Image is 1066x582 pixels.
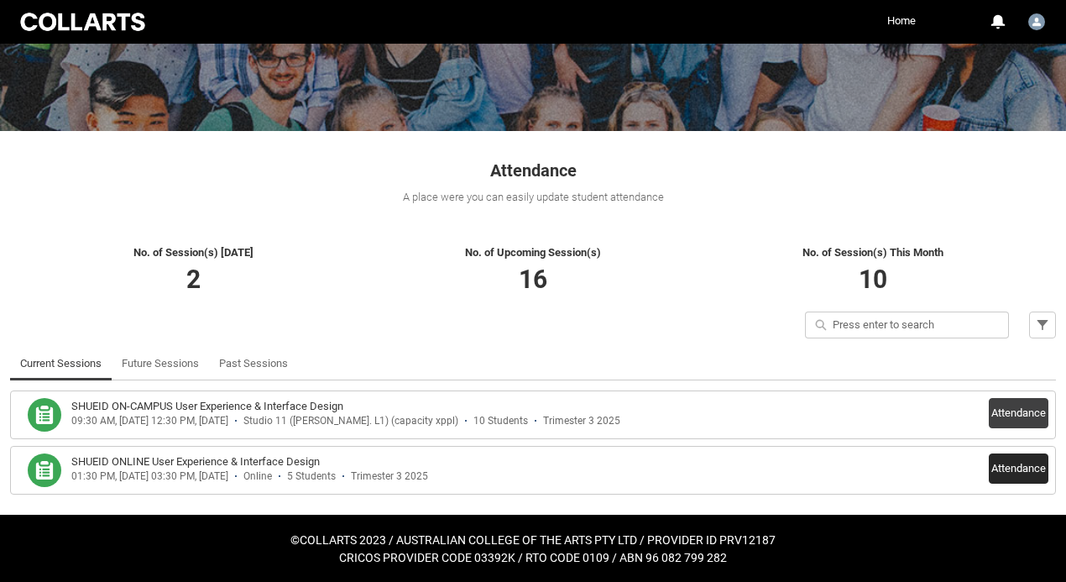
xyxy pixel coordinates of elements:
[989,454,1048,484] button: Attendance
[490,160,577,181] span: Attendance
[989,398,1048,428] button: Attendance
[71,470,228,483] div: 01:30 PM, [DATE] 03:30 PM, [DATE]
[287,470,336,483] div: 5 Students
[351,470,428,483] div: Trimester 3 2025
[71,398,343,415] h3: SHUEID ON-CAMPUS User Experience & Interface Design
[859,265,887,294] span: 10
[10,347,112,380] li: Current Sessions
[883,8,920,34] a: Home
[802,246,943,259] span: No. of Session(s) This Month
[465,246,601,259] span: No. of Upcoming Session(s)
[20,347,102,380] a: Current Sessions
[122,347,199,380] a: Future Sessions
[209,347,298,380] li: Past Sessions
[133,246,253,259] span: No. of Session(s) [DATE]
[186,265,201,294] span: 2
[1028,13,1045,30] img: Faculty.dliu
[543,415,620,427] div: Trimester 3 2025
[243,470,272,483] div: Online
[1024,7,1049,34] button: User Profile Faculty.dliu
[473,415,528,427] div: 10 Students
[1029,312,1056,338] button: Filter
[71,415,228,427] div: 09:30 AM, [DATE] 12:30 PM, [DATE]
[71,454,320,470] h3: SHUEID ONLINE User Experience & Interface Design
[10,189,1056,206] div: A place were you can easily update student attendance
[112,347,209,380] li: Future Sessions
[243,415,458,427] div: Studio 11 ([PERSON_NAME]. L1) (capacity xppl)
[805,312,1009,338] input: Press enter to search
[519,265,547,294] span: 16
[219,347,288,380] a: Past Sessions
